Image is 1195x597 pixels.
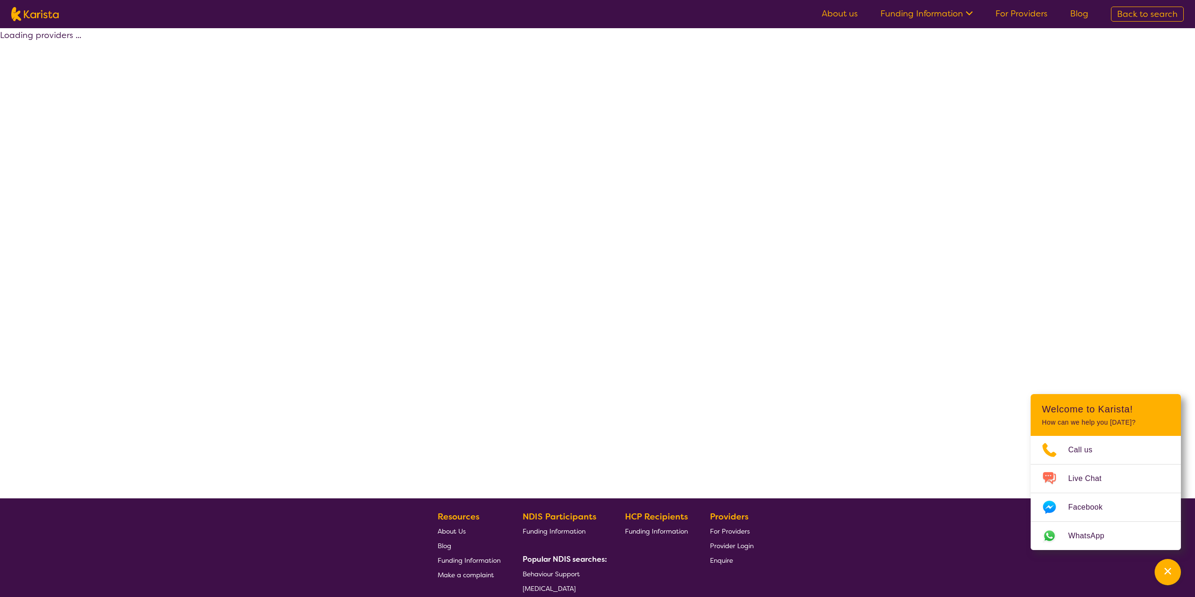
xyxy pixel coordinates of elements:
a: For Providers [995,8,1048,19]
span: WhatsApp [1068,529,1116,543]
a: Blog [1070,8,1088,19]
b: NDIS Participants [523,511,596,522]
p: How can we help you [DATE]? [1042,419,1170,426]
span: Back to search [1117,8,1178,20]
a: [MEDICAL_DATA] [523,581,603,596]
span: Behaviour Support [523,570,580,578]
span: Funding Information [625,527,688,535]
a: For Providers [710,524,754,538]
ul: Choose channel [1031,436,1181,550]
a: Make a complaint [438,567,501,582]
span: Call us [1068,443,1104,457]
a: Funding Information [438,553,501,567]
img: Karista logo [11,7,59,21]
b: HCP Recipients [625,511,688,522]
span: Facebook [1068,500,1114,514]
a: About Us [438,524,501,538]
span: Live Chat [1068,472,1113,486]
span: Make a complaint [438,571,494,579]
span: Provider Login [710,542,754,550]
a: Web link opens in a new tab. [1031,522,1181,550]
a: Funding Information [880,8,973,19]
button: Channel Menu [1155,559,1181,585]
a: Funding Information [523,524,603,538]
a: Behaviour Support [523,566,603,581]
a: Funding Information [625,524,688,538]
a: Enquire [710,553,754,567]
div: Channel Menu [1031,394,1181,550]
a: About us [822,8,858,19]
span: [MEDICAL_DATA] [523,584,576,593]
span: For Providers [710,527,750,535]
b: Resources [438,511,479,522]
b: Providers [710,511,748,522]
h2: Welcome to Karista! [1042,403,1170,415]
a: Provider Login [710,538,754,553]
a: Back to search [1111,7,1184,22]
a: Blog [438,538,501,553]
span: About Us [438,527,466,535]
span: Blog [438,542,451,550]
span: Enquire [710,556,733,565]
span: Funding Information [438,556,501,565]
span: Funding Information [523,527,586,535]
b: Popular NDIS searches: [523,554,607,564]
